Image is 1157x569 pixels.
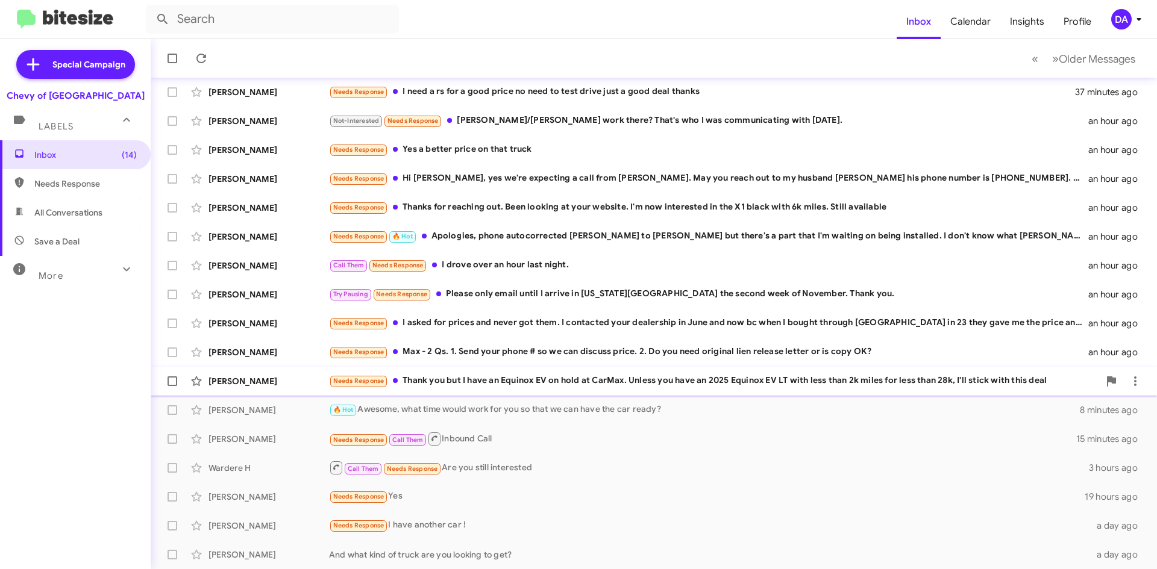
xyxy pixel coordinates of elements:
[333,406,354,414] span: 🔥 Hot
[209,231,329,243] div: [PERSON_NAME]
[209,86,329,98] div: [PERSON_NAME]
[329,431,1076,446] div: Inbound Call
[329,85,1075,99] div: I need a rs for a good price no need to test drive just a good deal thanks
[1088,115,1147,127] div: an hour ago
[209,288,329,300] div: [PERSON_NAME]
[1054,4,1101,39] a: Profile
[1088,346,1147,358] div: an hour ago
[1088,260,1147,272] div: an hour ago
[1075,86,1147,98] div: 37 minutes ago
[1101,9,1144,30] button: DA
[1045,46,1143,71] button: Next
[941,4,1000,39] a: Calendar
[333,261,365,269] span: Call Them
[329,374,1099,388] div: Thank you but I have an Equinox EV on hold at CarMax. Unless you have an 2025 Equinox EV LT with ...
[329,518,1090,532] div: I have another car !
[329,490,1085,503] div: Yes
[209,144,329,156] div: [PERSON_NAME]
[1059,52,1135,66] span: Older Messages
[333,290,368,298] span: Try Pausing
[1076,433,1147,445] div: 15 minutes ago
[7,90,145,102] div: Chevy of [GEOGRAPHIC_DATA]
[209,173,329,185] div: [PERSON_NAME]
[209,404,329,416] div: [PERSON_NAME]
[333,175,384,182] span: Needs Response
[333,436,384,444] span: Needs Response
[34,149,137,161] span: Inbox
[34,207,102,219] span: All Conversations
[209,375,329,387] div: [PERSON_NAME]
[1025,46,1143,71] nav: Page navigation example
[209,202,329,214] div: [PERSON_NAME]
[1080,404,1147,416] div: 8 minutes ago
[329,345,1088,359] div: Max - 2 Qs. 1. Send your phone # so we can discuss price. 2. Do you need original lien release le...
[1088,231,1147,243] div: an hour ago
[1000,4,1054,39] a: Insights
[209,491,329,503] div: [PERSON_NAME]
[392,436,424,444] span: Call Them
[209,520,329,532] div: [PERSON_NAME]
[329,316,1088,330] div: I asked for prices and never got them. I contacted your dealership in June and now bc when I boug...
[34,178,137,190] span: Needs Response
[1032,51,1038,66] span: «
[333,493,384,500] span: Needs Response
[209,260,329,272] div: [PERSON_NAME]
[329,172,1088,185] div: Hi [PERSON_NAME], yes we're expecting a call from [PERSON_NAME]. May you reach out to my husband ...
[333,146,384,154] span: Needs Response
[333,88,384,96] span: Needs Response
[329,201,1088,214] div: Thanks for reaching out. Been looking at your website. I'm now interested in the X1 black with 6k...
[1085,491,1147,503] div: 19 hours ago
[1052,51,1059,66] span: »
[392,232,413,240] span: 🔥 Hot
[376,290,427,298] span: Needs Response
[1088,317,1147,329] div: an hour ago
[329,143,1088,157] div: Yes a better price on that truck
[329,403,1080,417] div: Awesome, what time would work for you so that we can have the car ready?
[333,117,380,125] span: Not-Interested
[1088,144,1147,156] div: an hour ago
[122,149,137,161] span: (14)
[39,121,74,132] span: Labels
[333,204,384,211] span: Needs Response
[333,319,384,327] span: Needs Response
[329,549,1090,561] div: And what kind of truck are you looking to get?
[209,115,329,127] div: [PERSON_NAME]
[329,460,1089,475] div: Are you still interested
[209,433,329,445] div: [PERSON_NAME]
[1111,9,1132,30] div: DA
[209,317,329,329] div: [PERSON_NAME]
[372,261,424,269] span: Needs Response
[39,270,63,281] span: More
[329,229,1088,243] div: Apologies, phone autocorrected [PERSON_NAME] to [PERSON_NAME] but there's a part that I'm waiting...
[387,465,438,473] span: Needs Response
[209,549,329,561] div: [PERSON_NAME]
[1090,520,1147,532] div: a day ago
[329,287,1088,301] div: Please only email until I arrive in [US_STATE][GEOGRAPHIC_DATA] the second week of November. Than...
[329,114,1088,128] div: [PERSON_NAME]/[PERSON_NAME] work there? That's who I was communicating with [DATE].
[1088,288,1147,300] div: an hour ago
[387,117,439,125] span: Needs Response
[348,465,379,473] span: Call Them
[1024,46,1046,71] button: Previous
[52,58,125,70] span: Special Campaign
[34,235,80,247] span: Save a Deal
[333,521,384,529] span: Needs Response
[897,4,941,39] a: Inbox
[209,346,329,358] div: [PERSON_NAME]
[146,5,399,34] input: Search
[333,377,384,385] span: Needs Response
[1090,549,1147,561] div: a day ago
[1088,202,1147,214] div: an hour ago
[329,258,1088,272] div: I drove over an hour last night.
[1089,462,1147,474] div: 3 hours ago
[1088,173,1147,185] div: an hour ago
[209,462,329,474] div: Wardere H
[16,50,135,79] a: Special Campaign
[333,348,384,356] span: Needs Response
[333,232,384,240] span: Needs Response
